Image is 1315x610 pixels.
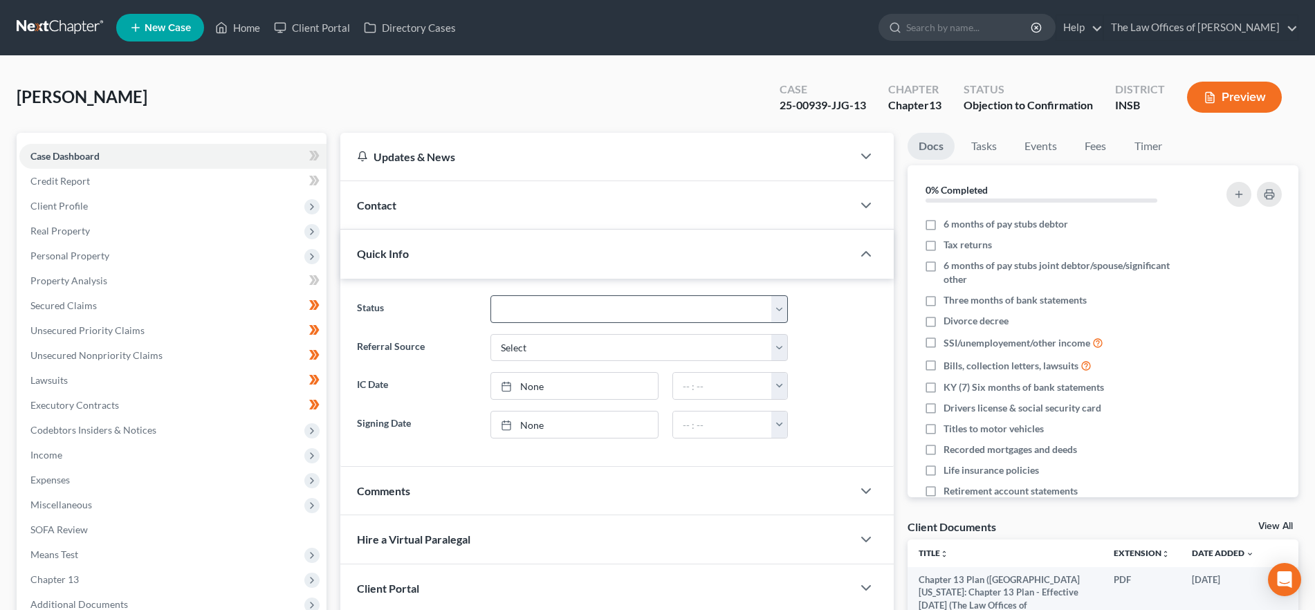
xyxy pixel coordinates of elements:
[673,412,772,438] input: -- : --
[30,349,163,361] span: Unsecured Nonpriority Claims
[30,399,119,411] span: Executory Contracts
[1115,98,1165,113] div: INSB
[350,295,484,323] label: Status
[350,372,484,400] label: IC Date
[944,359,1078,373] span: Bills, collection letters, lawsuits
[1013,133,1068,160] a: Events
[780,98,866,113] div: 25-00939-JJG-13
[1246,550,1254,558] i: expand_more
[1115,82,1165,98] div: District
[267,15,357,40] a: Client Portal
[944,217,1068,231] span: 6 months of pay stubs debtor
[30,299,97,311] span: Secured Claims
[30,598,128,610] span: Additional Documents
[944,314,1009,328] span: Divorce decree
[780,82,866,98] div: Case
[208,15,267,40] a: Home
[30,150,100,162] span: Case Dashboard
[357,149,835,164] div: Updates & News
[19,393,327,418] a: Executory Contracts
[1187,82,1282,113] button: Preview
[30,250,109,261] span: Personal Property
[888,98,941,113] div: Chapter
[1056,15,1103,40] a: Help
[944,422,1044,436] span: Titles to motor vehicles
[350,334,484,362] label: Referral Source
[1268,563,1301,596] div: Open Intercom Messenger
[944,259,1189,286] span: 6 months of pay stubs joint debtor/spouse/significant other
[357,247,409,260] span: Quick Info
[19,318,327,343] a: Unsecured Priority Claims
[19,517,327,542] a: SOFA Review
[30,548,78,560] span: Means Test
[929,98,941,111] span: 13
[17,86,147,107] span: [PERSON_NAME]
[944,463,1039,477] span: Life insurance policies
[357,533,470,546] span: Hire a Virtual Paralegal
[1123,133,1173,160] a: Timer
[944,380,1104,394] span: KY (7) Six months of bank statements
[19,368,327,393] a: Lawsuits
[1104,15,1298,40] a: The Law Offices of [PERSON_NAME]
[1074,133,1118,160] a: Fees
[19,268,327,293] a: Property Analysis
[1114,548,1170,558] a: Extensionunfold_more
[30,225,90,237] span: Real Property
[357,15,463,40] a: Directory Cases
[30,324,145,336] span: Unsecured Priority Claims
[906,15,1033,40] input: Search by name...
[944,238,992,252] span: Tax returns
[30,573,79,585] span: Chapter 13
[944,443,1077,456] span: Recorded mortgages and deeds
[19,144,327,169] a: Case Dashboard
[491,373,658,399] a: None
[357,484,410,497] span: Comments
[964,82,1093,98] div: Status
[19,169,327,194] a: Credit Report
[30,499,92,510] span: Miscellaneous
[350,411,484,438] label: Signing Date
[926,184,988,196] strong: 0% Completed
[944,401,1101,415] span: Drivers license & social security card
[673,373,772,399] input: -- : --
[19,343,327,368] a: Unsecured Nonpriority Claims
[30,175,90,187] span: Credit Report
[908,133,955,160] a: Docs
[944,293,1087,307] span: Three months of bank statements
[944,336,1090,350] span: SSI/unemployement/other income
[30,474,70,486] span: Expenses
[908,519,996,534] div: Client Documents
[30,424,156,436] span: Codebtors Insiders & Notices
[888,82,941,98] div: Chapter
[30,524,88,535] span: SOFA Review
[30,374,68,386] span: Lawsuits
[19,293,327,318] a: Secured Claims
[491,412,658,438] a: None
[30,449,62,461] span: Income
[1161,550,1170,558] i: unfold_more
[964,98,1093,113] div: Objection to Confirmation
[1258,521,1293,531] a: View All
[1192,548,1254,558] a: Date Added expand_more
[357,198,396,212] span: Contact
[30,200,88,212] span: Client Profile
[919,548,948,558] a: Titleunfold_more
[940,550,948,558] i: unfold_more
[30,275,107,286] span: Property Analysis
[960,133,1008,160] a: Tasks
[944,484,1078,498] span: Retirement account statements
[357,582,419,595] span: Client Portal
[145,23,191,33] span: New Case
